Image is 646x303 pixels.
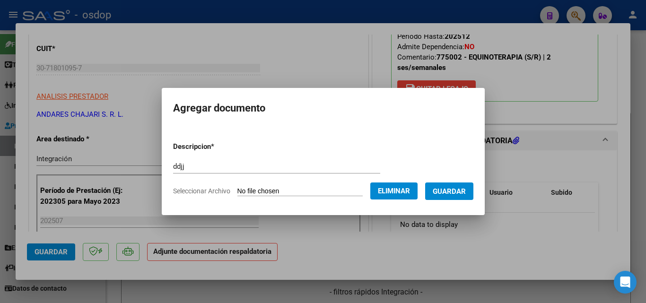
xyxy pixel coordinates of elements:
[173,141,263,152] p: Descripcion
[370,182,418,199] button: Eliminar
[173,99,473,117] h2: Agregar documento
[425,182,473,200] button: Guardar
[173,187,230,195] span: Seleccionar Archivo
[614,271,637,294] div: Open Intercom Messenger
[433,187,466,196] span: Guardar
[378,187,410,195] span: Eliminar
